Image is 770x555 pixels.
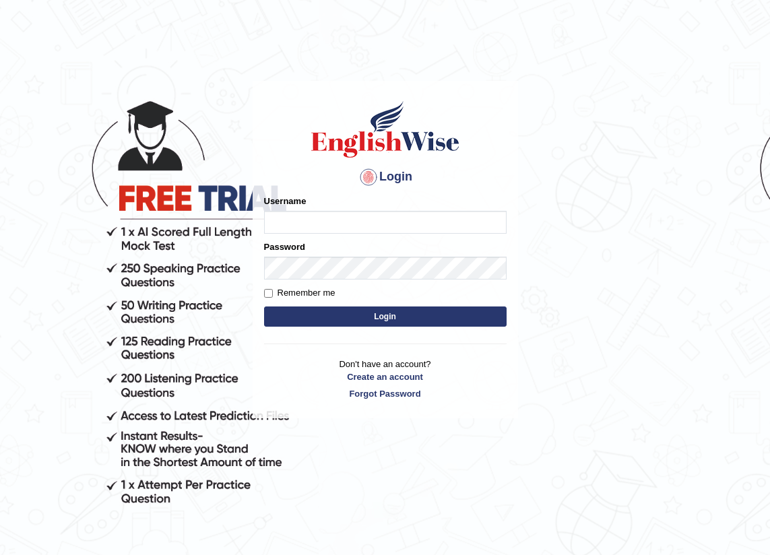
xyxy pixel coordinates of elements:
label: Remember me [264,286,335,300]
a: Create an account [264,370,507,383]
label: Username [264,195,307,207]
p: Don't have an account? [264,358,507,399]
h4: Login [264,166,507,188]
button: Login [264,306,507,327]
input: Remember me [264,289,273,298]
img: Logo of English Wise sign in for intelligent practice with AI [309,99,462,160]
label: Password [264,240,305,253]
a: Forgot Password [264,387,507,400]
